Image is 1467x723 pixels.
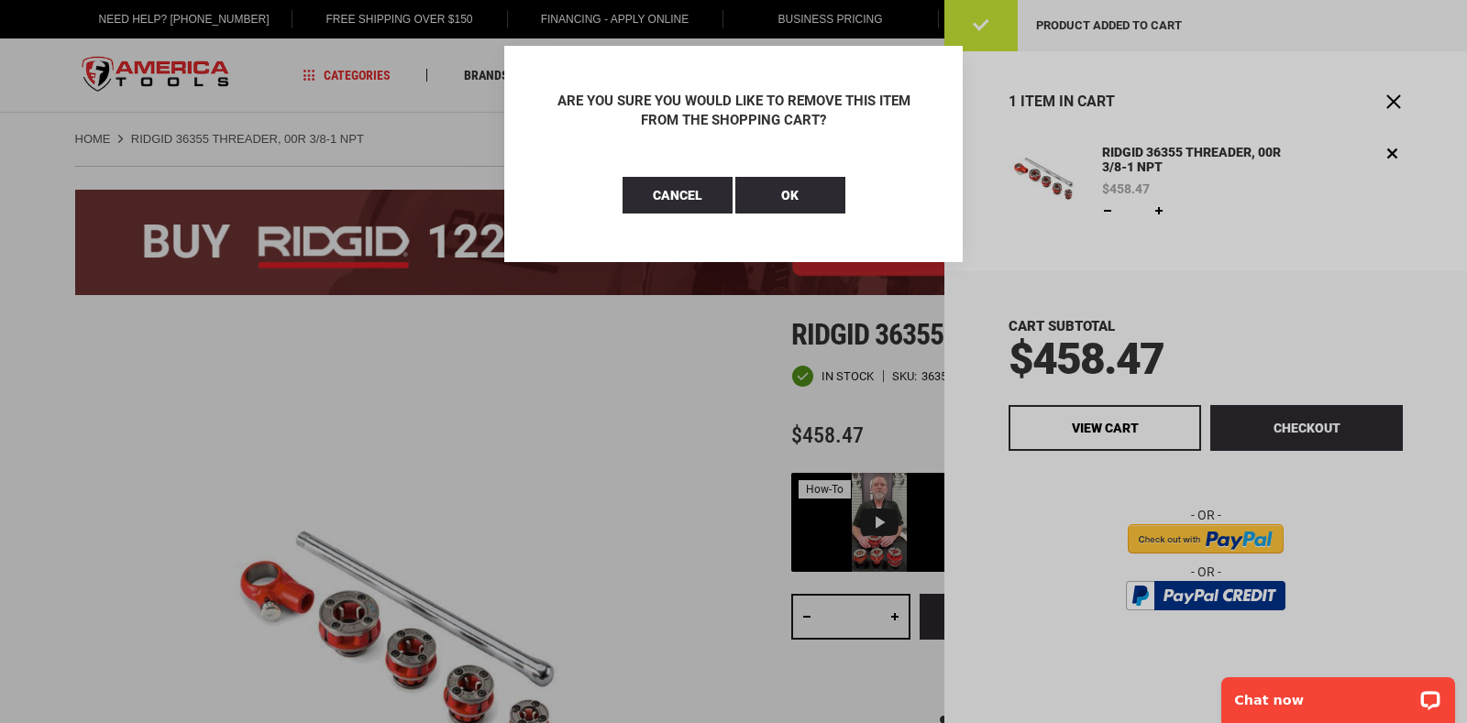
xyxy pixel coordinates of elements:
[623,177,733,214] button: Cancel
[653,188,702,203] span: Cancel
[550,92,917,131] div: Are you sure you would like to remove this item from the shopping cart?
[735,177,845,214] button: OK
[781,188,799,203] span: OK
[1209,665,1467,723] iframe: LiveChat chat widget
